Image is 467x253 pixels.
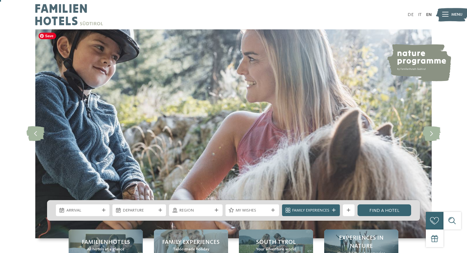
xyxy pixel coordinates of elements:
span: Arrival [66,208,99,213]
span: South Tyrol [256,238,296,246]
span: All hotels at a glance [87,246,125,252]
span: My wishes [236,208,269,213]
span: Region [179,208,212,213]
span: Your adventure world [256,246,296,252]
span: Family Experiences [162,238,220,246]
span: Experiences in nature [330,234,392,250]
span: Family Experiences [292,208,329,213]
span: Familienhotels [82,238,130,246]
img: Familienhotels Südtirol: The happy family places! [35,29,432,238]
span: Save [39,33,56,39]
span: Departure [123,208,156,213]
span: Tailor-made holiday [173,246,209,252]
span: Menu [451,12,462,18]
img: nature programme by Familienhotels Südtirol [386,44,451,81]
a: DE [408,12,414,17]
a: Find a hotel [358,204,411,216]
a: IT [418,12,422,17]
a: EN [426,12,432,17]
